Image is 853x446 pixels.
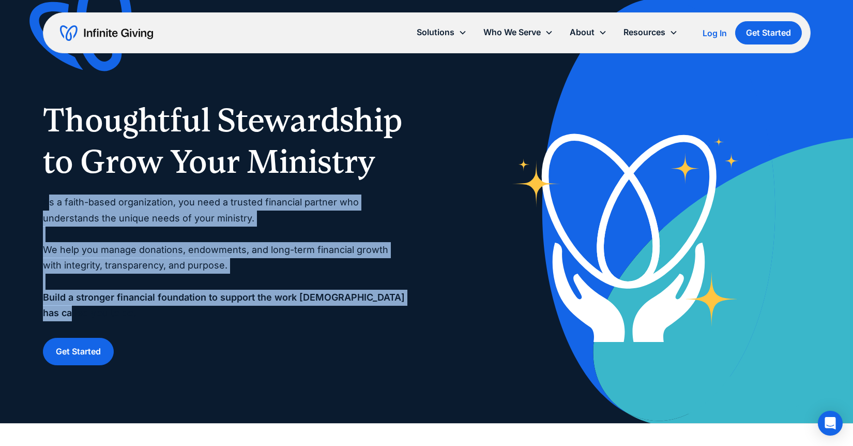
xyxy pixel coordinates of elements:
div: Log In [703,29,727,37]
div: Solutions [417,25,454,39]
div: About [561,21,615,43]
div: Resources [615,21,686,43]
div: Solutions [408,21,475,43]
div: About [570,25,595,39]
p: As a faith-based organization, you need a trusted financial partner who understands the unique ne... [43,195,406,321]
a: home [60,25,153,41]
div: Open Intercom Messenger [818,411,843,436]
div: Resources [623,25,665,39]
a: Get Started [735,21,802,44]
img: nonprofit donation platform for faith-based organizations and ministries [506,110,751,355]
div: Who We Serve [483,25,541,39]
a: Get Started [43,338,114,365]
h1: Thoughtful Stewardship to Grow Your Ministry [43,99,406,182]
a: Log In [703,27,727,39]
strong: Build a stronger financial foundation to support the work [DEMOGRAPHIC_DATA] has called you to do. [43,292,405,319]
div: Who We Serve [475,21,561,43]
